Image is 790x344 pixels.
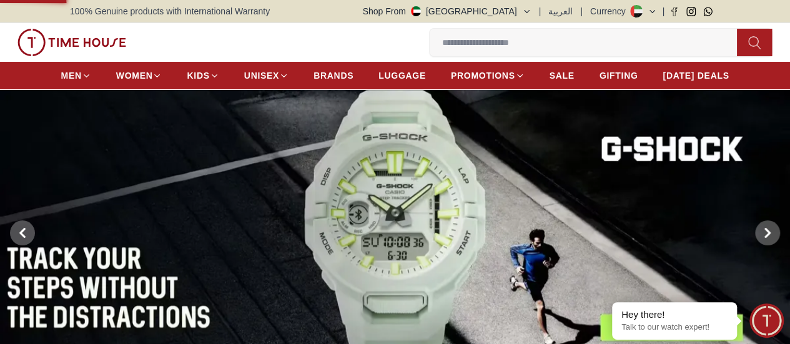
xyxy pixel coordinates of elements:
[116,64,162,87] a: WOMEN
[61,69,82,82] span: MEN
[451,69,515,82] span: PROMOTIONS
[70,5,270,17] span: 100% Genuine products with International Warranty
[662,5,664,17] span: |
[600,64,638,87] a: GIFTING
[314,64,353,87] a: BRANDS
[187,69,209,82] span: KIDS
[378,64,426,87] a: LUGGAGE
[600,69,638,82] span: GIFTING
[621,322,728,333] p: Talk to our watch expert!
[580,5,583,17] span: |
[663,64,729,87] a: [DATE] DEALS
[621,308,728,321] div: Hey there!
[686,7,696,16] a: Instagram
[663,69,729,82] span: [DATE] DEALS
[590,5,631,17] div: Currency
[314,69,353,82] span: BRANDS
[550,64,575,87] a: SALE
[244,69,279,82] span: UNISEX
[550,69,575,82] span: SALE
[669,7,679,16] a: Facebook
[187,64,219,87] a: KIDS
[703,7,713,16] a: Whatsapp
[378,69,426,82] span: LUGGAGE
[61,64,91,87] a: MEN
[411,6,421,16] img: United Arab Emirates
[116,69,153,82] span: WOMEN
[548,5,573,17] button: العربية
[749,303,784,338] div: Chat Widget
[539,5,541,17] span: |
[244,64,289,87] a: UNISEX
[451,64,525,87] a: PROMOTIONS
[17,29,126,56] img: ...
[363,5,531,17] button: Shop From[GEOGRAPHIC_DATA]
